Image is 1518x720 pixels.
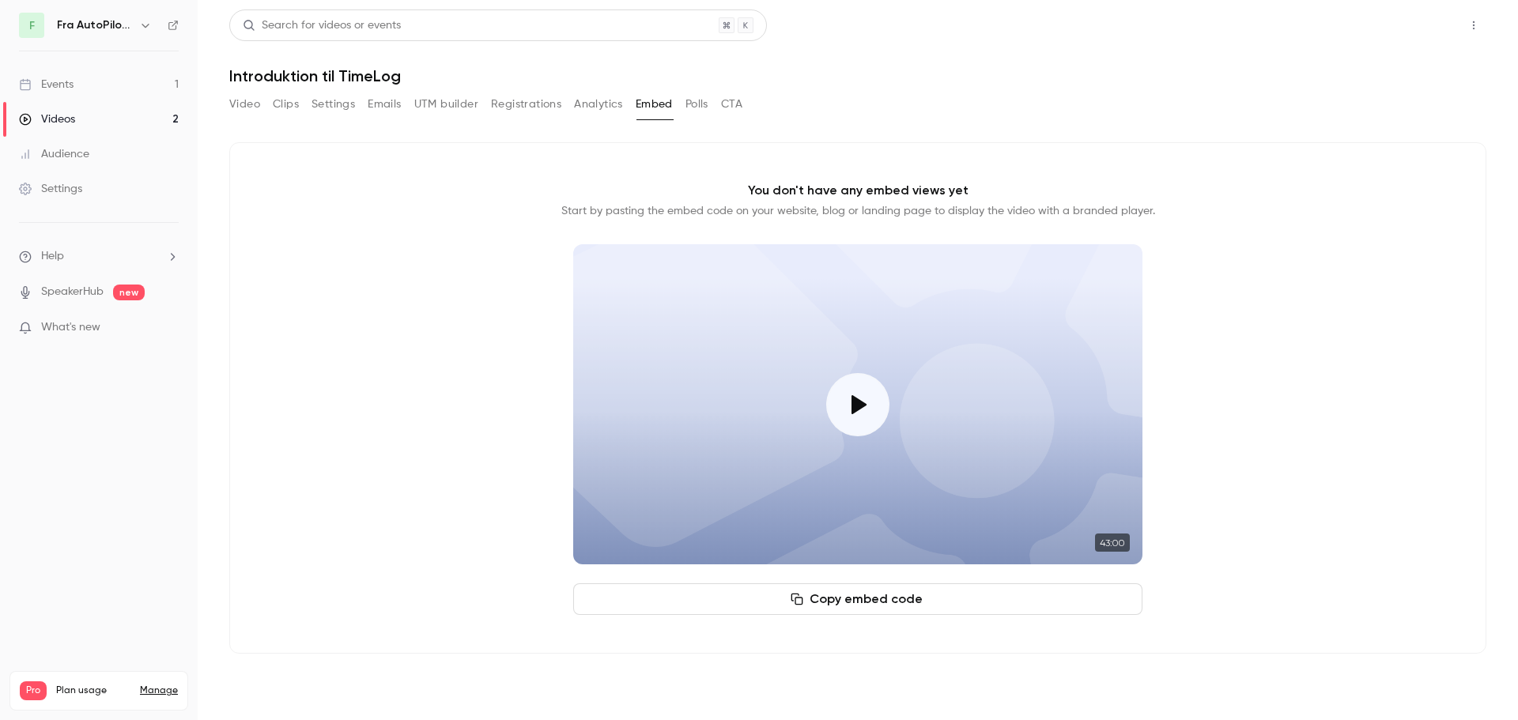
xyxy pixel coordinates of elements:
time: 43:00 [1095,533,1130,552]
button: Emails [368,92,401,117]
a: SpeakerHub [41,284,104,300]
span: Help [41,248,64,265]
div: Events [19,77,74,92]
div: Settings [19,181,82,197]
button: Embed [636,92,673,117]
button: Copy embed code [573,583,1142,615]
div: Search for videos or events [243,17,401,34]
button: UTM builder [414,92,478,117]
button: CTA [721,92,742,117]
li: help-dropdown-opener [19,248,179,265]
span: What's new [41,319,100,336]
div: Audience [19,146,89,162]
button: Analytics [574,92,623,117]
button: Clips [273,92,299,117]
div: Videos [19,111,75,127]
span: Pro [20,681,47,700]
button: Settings [312,92,355,117]
button: Play video [826,373,889,436]
p: Start by pasting the embed code on your website, blog or landing page to display the video with a... [561,203,1155,219]
button: Polls [685,92,708,117]
span: Plan usage [56,684,130,697]
h1: Introduktion til TimeLog [229,66,1486,85]
a: Manage [140,684,178,697]
h6: Fra AutoPilot til TimeLog [57,17,133,33]
button: Top Bar Actions [1461,13,1486,38]
span: F [29,17,35,34]
span: new [113,285,145,300]
button: Registrations [491,92,561,117]
button: Video [229,92,260,117]
section: Cover [573,244,1142,564]
button: Share [1386,9,1448,41]
p: You don't have any embed views yet [748,181,969,200]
